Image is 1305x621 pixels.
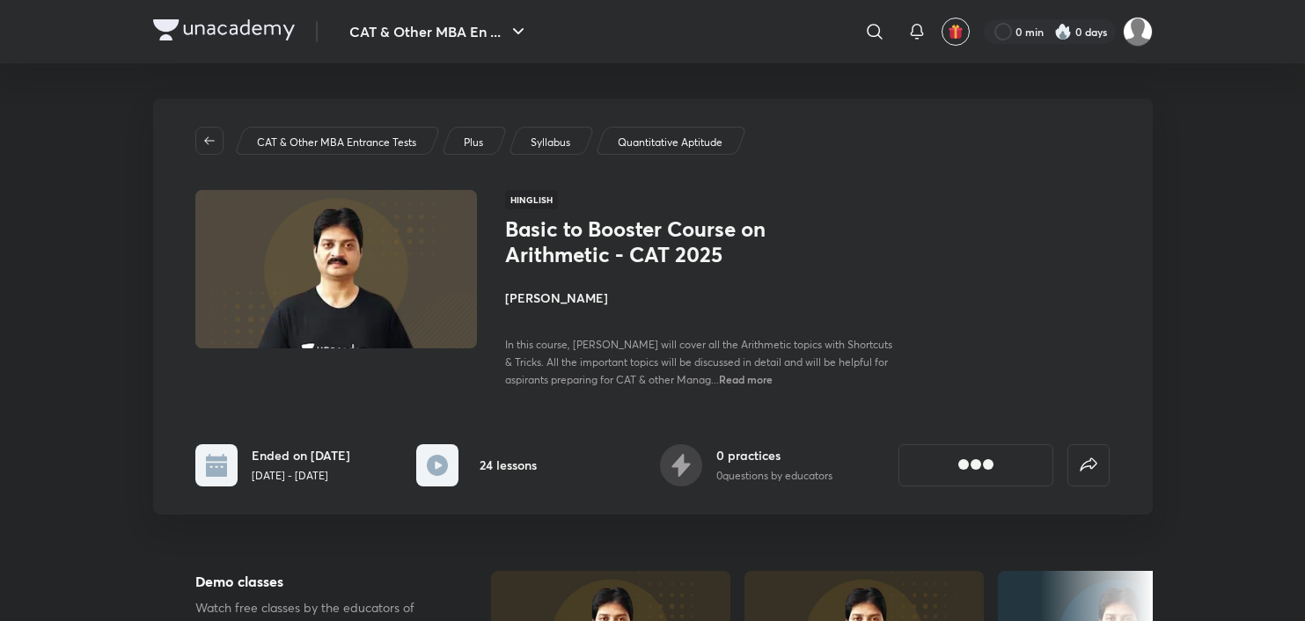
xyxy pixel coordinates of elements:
[505,338,892,386] span: In this course, [PERSON_NAME] will cover all the Arithmetic topics with Shortcuts & Tricks. All t...
[253,135,419,150] a: CAT & Other MBA Entrance Tests
[527,135,573,150] a: Syllabus
[505,216,793,267] h1: Basic to Booster Course on Arithmetic - CAT 2025
[257,135,416,150] p: CAT & Other MBA Entrance Tests
[460,135,486,150] a: Plus
[716,468,832,484] p: 0 questions by educators
[252,468,350,484] p: [DATE] - [DATE]
[614,135,725,150] a: Quantitative Aptitude
[531,135,570,150] p: Syllabus
[464,135,483,150] p: Plus
[1067,444,1110,486] button: false
[1123,17,1153,47] img: Abhishek gupta
[948,24,964,40] img: avatar
[1054,23,1072,40] img: streak
[505,190,558,209] span: Hinglish
[898,444,1053,486] button: [object Object]
[252,446,350,464] h6: Ended on [DATE]
[153,19,295,45] a: Company Logo
[480,456,537,474] h6: 24 lessons
[339,14,539,49] button: CAT & Other MBA En ...
[192,188,479,350] img: Thumbnail
[505,289,899,307] h4: [PERSON_NAME]
[195,571,435,592] h5: Demo classes
[719,372,773,386] span: Read more
[716,446,832,464] h6: 0 practices
[942,18,970,46] button: avatar
[153,19,295,40] img: Company Logo
[618,135,722,150] p: Quantitative Aptitude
